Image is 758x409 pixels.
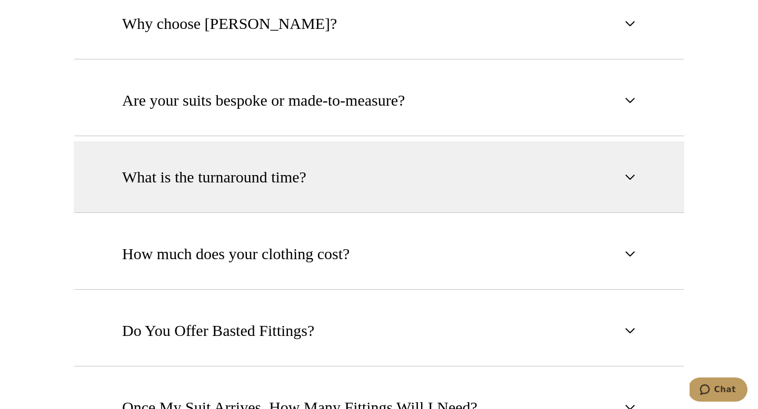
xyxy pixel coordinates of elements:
span: What is the turnaround time? [122,166,306,189]
button: Are your suits bespoke or made-to-measure? [74,65,684,136]
button: Do You Offer Basted Fittings? [74,295,684,366]
span: Are your suits bespoke or made-to-measure? [122,89,405,112]
span: Do You Offer Basted Fittings? [122,319,314,342]
button: What is the turnaround time? [74,141,684,213]
span: Why choose [PERSON_NAME]? [122,12,337,35]
button: How much does your clothing cost? [74,218,684,290]
iframe: Opens a widget where you can chat to one of our agents [690,377,747,404]
span: How much does your clothing cost? [122,242,350,265]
